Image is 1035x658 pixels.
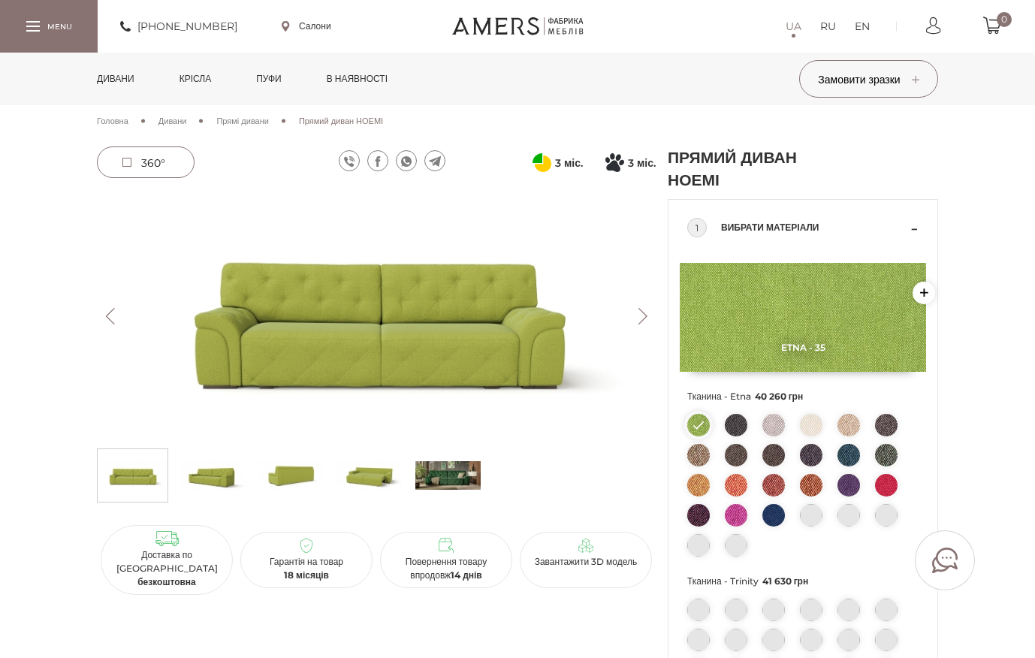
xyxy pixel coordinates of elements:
span: 360° [141,156,165,170]
span: Etna - 35 [680,342,926,353]
span: Замовити зразки [818,73,919,86]
img: Прямий диван НОЕМІ s-3 [336,453,402,498]
a: RU [820,17,836,35]
h1: Прямий диван НОЕМІ [668,146,840,192]
span: Головна [97,116,128,126]
span: 3 міс. [555,154,583,172]
p: Повернення товару впродовж [386,555,506,582]
span: 40 260 грн [755,391,804,402]
a: Дивани [86,53,146,105]
a: facebook [367,150,388,171]
a: Пуфи [245,53,293,105]
a: UA [786,17,801,35]
a: в наявності [315,53,399,105]
span: Вибрати матеріали [721,219,907,237]
span: Прямі дивани [216,116,268,126]
svg: Покупка частинами від Монобанку [605,153,624,172]
span: Дивани [158,116,187,126]
p: Гарантія на товар [246,555,367,582]
p: Доставка по [GEOGRAPHIC_DATA] [107,548,227,589]
button: Замовити зразки [799,60,938,98]
a: Головна [97,114,128,128]
span: 3 міс. [628,154,656,172]
a: EN [855,17,870,35]
a: Крісла [168,53,222,105]
a: Дивани [158,114,187,128]
button: Previous [97,308,123,324]
b: 18 місяців [284,569,329,581]
a: Салони [282,20,331,33]
img: Прямий диван НОЕМІ -0 [97,192,656,441]
img: Etna - 35 [680,263,926,372]
p: Завантажити 3D модель [526,555,646,569]
a: whatsapp [396,150,417,171]
img: s_ [415,453,481,498]
div: 1 [687,218,707,237]
img: Прямий диван НОЕМІ s-1 [179,453,244,498]
a: Прямі дивани [216,114,268,128]
img: Прямий диван НОЕМІ s-0 [100,453,165,498]
a: [PHONE_NUMBER] [120,17,237,35]
span: Тканина - Trinity [687,572,919,591]
img: Прямий диван НОЕМІ s-2 [258,453,323,498]
a: viber [339,150,360,171]
b: 14 днів [451,569,482,581]
span: 0 [997,12,1012,27]
a: telegram [424,150,445,171]
span: Тканина - Etna [687,387,919,406]
b: безкоштовна [137,576,196,587]
a: 360° [97,146,195,178]
button: Next [629,308,656,324]
svg: Оплата частинами від ПриватБанку [533,153,551,172]
span: 41 630 грн [762,575,809,587]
